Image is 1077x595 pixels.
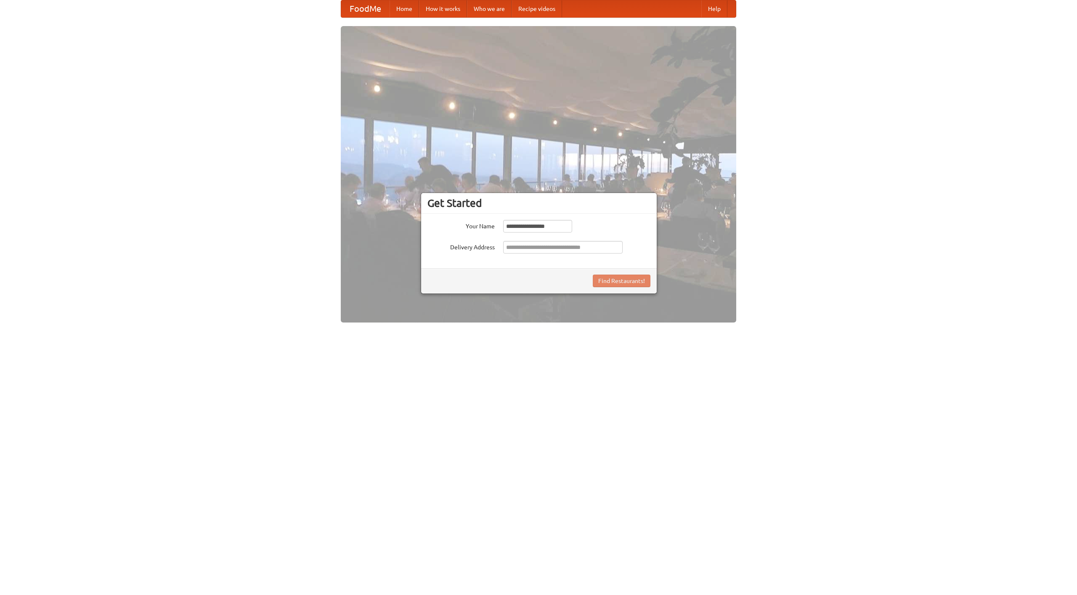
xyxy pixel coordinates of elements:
a: Who we are [467,0,512,17]
a: Help [701,0,727,17]
h3: Get Started [427,197,650,209]
a: Recipe videos [512,0,562,17]
label: Your Name [427,220,495,230]
a: How it works [419,0,467,17]
button: Find Restaurants! [593,275,650,287]
a: FoodMe [341,0,390,17]
label: Delivery Address [427,241,495,251]
a: Home [390,0,419,17]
